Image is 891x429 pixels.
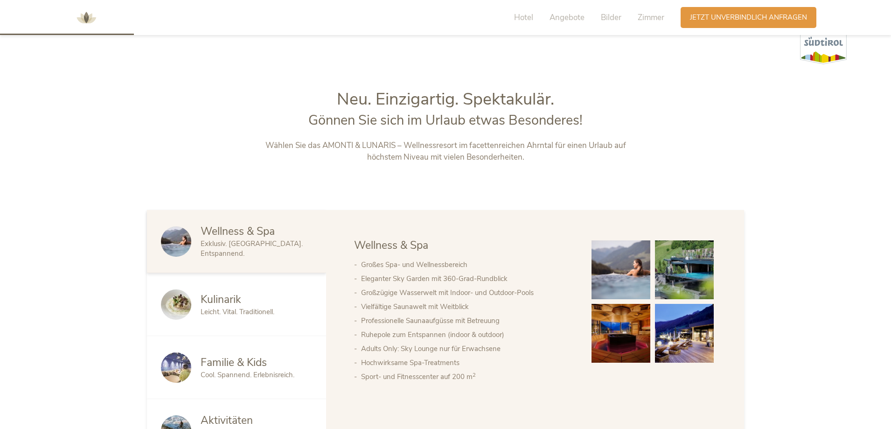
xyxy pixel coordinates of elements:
[690,13,807,22] span: Jetzt unverbindlich anfragen
[361,356,573,370] li: Hochwirksame Spa-Treatments
[201,239,303,258] span: Exklusiv. [GEOGRAPHIC_DATA]. Entspannend.
[361,328,573,342] li: Ruhepole zum Entspannen (indoor & outdoor)
[361,342,573,356] li: Adults Only: Sky Lounge nur für Erwachsene
[72,4,100,32] img: AMONTI & LUNARIS Wellnessresort
[361,272,573,286] li: Eleganter Sky Garden mit 360-Grad-Rundblick
[361,258,573,272] li: Großes Spa- und Wellnessbereich
[361,300,573,314] li: Vielfältige Saunawelt mit Weitblick
[361,286,573,300] li: Großzügige Wasserwelt mit Indoor- und Outdoor-Pools
[251,140,640,163] p: Wählen Sie das AMONTI & LUNARIS – Wellnessresort im facettenreichen Ahrntal für einen Urlaub auf ...
[800,28,847,64] img: Südtirol
[201,355,267,370] span: Familie & Kids
[201,307,274,316] span: Leicht. Vital. Traditionell.
[72,14,100,21] a: AMONTI & LUNARIS Wellnessresort
[514,12,533,23] span: Hotel
[361,314,573,328] li: Professionelle Saunaaufgüsse mit Betreuung
[473,372,476,379] sup: 2
[201,224,275,239] span: Wellness & Spa
[201,413,253,428] span: Aktivitäten
[361,370,573,384] li: Sport- und Fitnesscenter auf 200 m
[337,88,554,111] span: Neu. Einzigartig. Spektakulär.
[550,12,585,23] span: Angebote
[201,370,294,380] span: Cool. Spannend. Erlebnisreich.
[308,111,583,129] span: Gönnen Sie sich im Urlaub etwas Besonderes!
[354,238,428,253] span: Wellness & Spa
[638,12,664,23] span: Zimmer
[601,12,621,23] span: Bilder
[201,292,241,307] span: Kulinarik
